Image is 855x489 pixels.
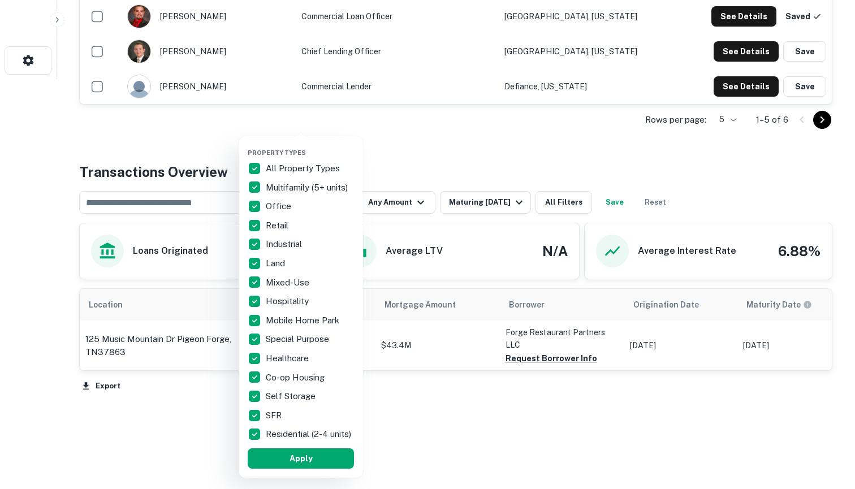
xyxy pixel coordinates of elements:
p: Hospitality [266,295,311,308]
p: Special Purpose [266,332,331,346]
p: SFR [266,409,284,422]
p: Land [266,257,287,270]
p: Mixed-Use [266,276,312,289]
p: Industrial [266,237,304,251]
p: Mobile Home Park [266,314,342,327]
p: Office [266,200,293,213]
span: Property Types [248,149,306,156]
p: Retail [266,219,291,232]
button: Apply [248,448,354,469]
iframe: Chat Widget [798,399,855,453]
p: Residential (2-4 units) [266,427,353,441]
p: All Property Types [266,162,342,175]
p: Co-op Housing [266,371,327,384]
p: Self Storage [266,390,318,403]
p: Healthcare [266,352,311,365]
p: Multifamily (5+ units) [266,181,350,194]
